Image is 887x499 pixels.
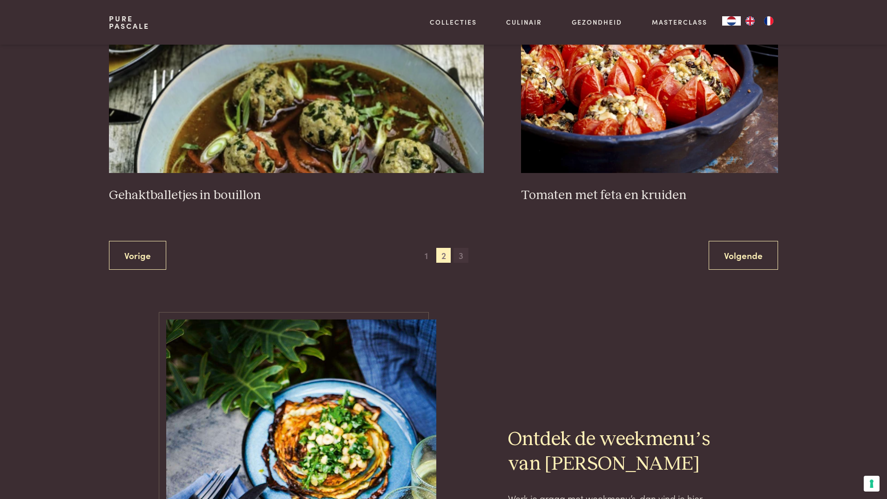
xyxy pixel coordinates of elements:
[864,476,880,492] button: Uw voorkeuren voor toestemming voor trackingtechnologieën
[109,187,484,204] h3: Gehaktballetjes in bouillon
[419,248,433,263] span: 1
[722,16,741,26] div: Language
[652,17,707,27] a: Masterclass
[508,427,721,477] h2: Ontdek de weekmenu’s van [PERSON_NAME]
[454,248,468,263] span: 3
[709,241,778,270] a: Volgende
[722,16,778,26] aside: Language selected: Nederlands
[741,16,759,26] a: EN
[722,16,741,26] a: NL
[572,17,622,27] a: Gezondheid
[741,16,778,26] ul: Language list
[521,187,778,204] h3: Tomaten met feta en kruiden
[109,15,149,30] a: PurePascale
[436,248,451,263] span: 2
[430,17,477,27] a: Collecties
[759,16,778,26] a: FR
[506,17,542,27] a: Culinair
[109,241,166,270] a: Vorige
